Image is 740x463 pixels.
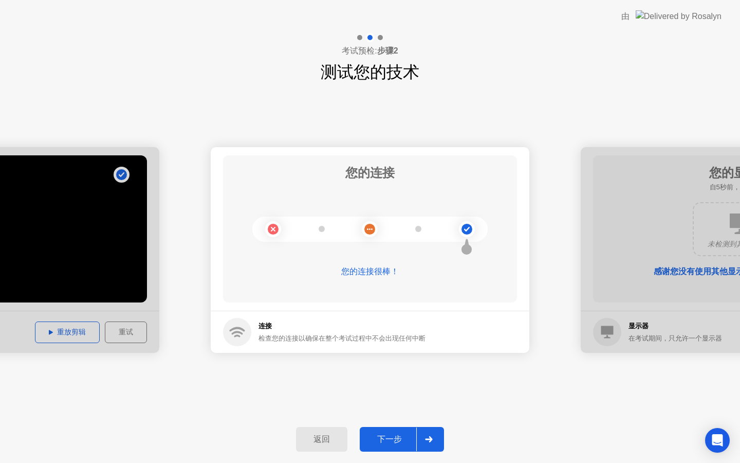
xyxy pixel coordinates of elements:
[363,434,416,445] div: 下一步
[636,10,721,22] img: Delivered by Rosalyn
[342,45,398,57] h4: 考试预检:
[299,434,344,445] div: 返回
[705,428,730,453] div: Open Intercom Messenger
[345,164,395,182] h1: 您的连接
[321,60,419,84] h1: 测试您的技术
[621,10,630,23] div: 由
[360,427,444,452] button: 下一步
[223,265,517,278] div: 您的连接很棒！
[377,46,398,55] b: 步骤2
[296,427,347,452] button: 返回
[258,321,425,331] h5: 连接
[258,333,425,343] div: 检查您的连接以确保在整个考试过程中不会出现任何中断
